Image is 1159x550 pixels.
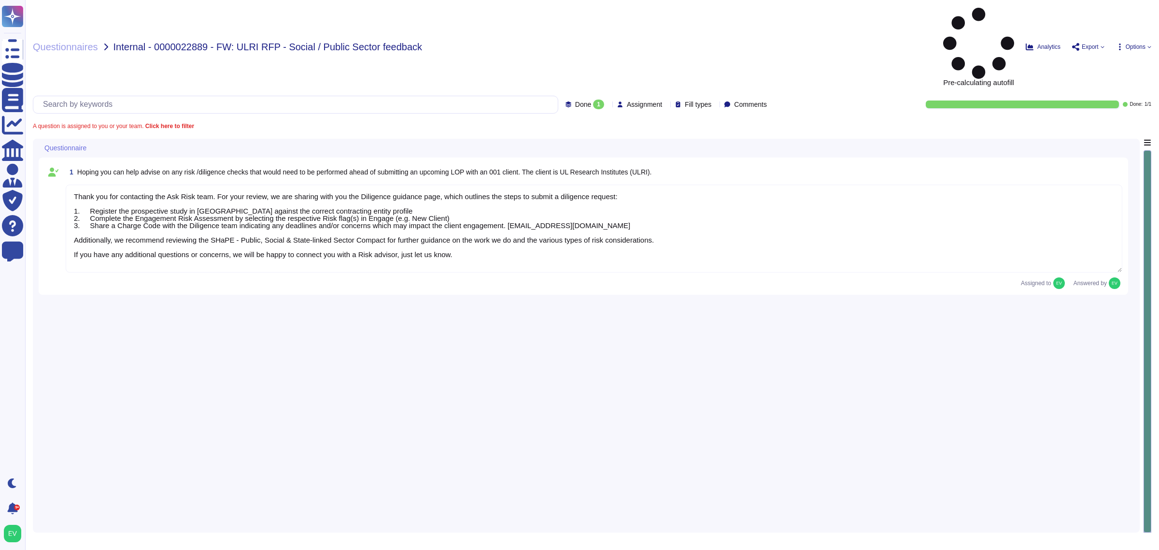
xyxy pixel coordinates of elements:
span: Questionnaire [44,145,86,151]
span: Assignment [627,101,662,108]
span: 1 / 1 [1145,102,1151,107]
b: Click here to filter [143,123,194,130]
div: 1 [593,100,604,109]
div: 9+ [14,505,20,510]
span: 1 [66,169,73,175]
img: user [1109,277,1120,289]
span: Fill types [685,101,711,108]
span: Analytics [1037,44,1060,50]
span: Assigned to [1021,277,1070,289]
span: A question is assigned to you or your team. [33,123,194,129]
img: user [1053,277,1065,289]
span: Comments [734,101,767,108]
span: Questionnaires [33,42,98,52]
span: Options [1126,44,1145,50]
button: Analytics [1026,43,1060,51]
span: Internal - 0000022889 - FW: ULRI RFP - Social / Public Sector feedback [113,42,423,52]
span: Done [575,101,591,108]
span: Hoping you can help advise on any risk /diligence checks that would need to be performed ahead of... [77,168,652,176]
span: Export [1082,44,1099,50]
textarea: Thank you for contacting the Ask Risk team. For your review, we are sharing with you the Diligenc... [66,185,1122,273]
button: user [2,523,28,544]
span: Pre-calculating autofill [943,8,1014,86]
span: Done: [1130,102,1143,107]
img: user [4,525,21,542]
input: Search by keywords [38,96,558,113]
span: Answered by [1074,280,1107,286]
